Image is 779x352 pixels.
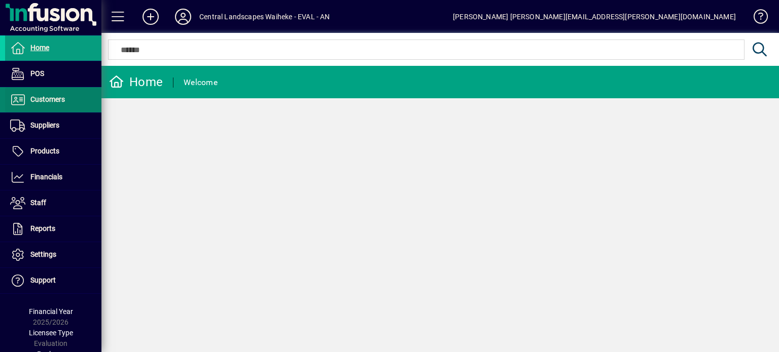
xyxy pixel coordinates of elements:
[30,250,56,258] span: Settings
[30,44,49,52] span: Home
[109,74,163,90] div: Home
[30,69,44,77] span: POS
[30,276,56,284] span: Support
[30,224,55,232] span: Reports
[5,190,101,216] a: Staff
[30,199,46,207] span: Staff
[746,2,766,35] a: Knowledge Base
[199,9,330,25] div: Central Landscapes Waiheke - EVAL - AN
[30,147,59,155] span: Products
[167,8,199,26] button: Profile
[5,216,101,242] a: Reports
[30,95,65,103] span: Customers
[5,61,101,87] a: POS
[30,173,62,181] span: Financials
[5,268,101,293] a: Support
[5,113,101,138] a: Suppliers
[184,74,218,91] div: Welcome
[5,165,101,190] a: Financials
[5,139,101,164] a: Products
[30,121,59,129] span: Suppliers
[5,87,101,112] a: Customers
[134,8,167,26] button: Add
[29,329,73,337] span: Licensee Type
[29,307,73,316] span: Financial Year
[5,242,101,267] a: Settings
[453,9,736,25] div: [PERSON_NAME] [PERSON_NAME][EMAIL_ADDRESS][PERSON_NAME][DOMAIN_NAME]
